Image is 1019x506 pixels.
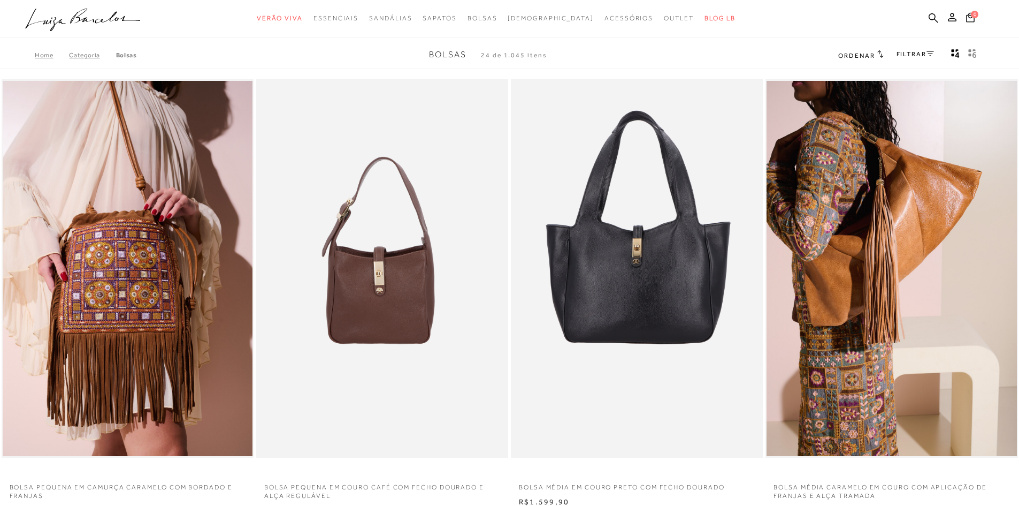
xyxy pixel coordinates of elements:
[116,51,137,59] a: Bolsas
[423,9,456,28] a: categoryNavScreenReaderText
[468,9,497,28] a: categoryNavScreenReaderText
[971,11,978,18] span: 0
[429,50,466,59] span: Bolsas
[3,81,252,456] a: BOLSA PEQUENA EM CAMURÇA CARAMELO COM BORDADO E FRANJAS BOLSA PEQUENA EM CAMURÇA CARAMELO COM BOR...
[423,14,456,22] span: Sapatos
[508,14,594,22] span: [DEMOGRAPHIC_DATA]
[897,50,934,58] a: FILTRAR
[257,9,303,28] a: categoryNavScreenReaderText
[511,477,763,492] a: BOLSA MÉDIA EM COURO PRETO COM FECHO DOURADO
[313,9,358,28] a: categoryNavScreenReaderText
[664,9,694,28] a: categoryNavScreenReaderText
[257,14,303,22] span: Verão Viva
[664,14,694,22] span: Outlet
[948,48,963,62] button: Mostrar 4 produtos por linha
[965,48,980,62] button: gridText6Desc
[604,14,653,22] span: Acessórios
[519,497,569,506] span: R$1.599,90
[369,9,412,28] a: categoryNavScreenReaderText
[369,14,412,22] span: Sandálias
[767,81,1016,456] img: BOLSA MÉDIA CARAMELO EM COURO COM APLICAÇÃO DE FRANJAS E ALÇA TRAMADA
[2,477,254,501] a: BOLSA PEQUENA EM CAMURÇA CARAMELO COM BORDADO E FRANJAS
[765,477,1017,501] a: BOLSA MÉDIA CARAMELO EM COURO COM APLICAÇÃO DE FRANJAS E ALÇA TRAMADA
[963,12,978,26] button: 0
[704,9,735,28] a: BLOG LB
[256,477,508,501] a: BOLSA PEQUENA EM COURO CAFÉ COM FECHO DOURADO E ALÇA REGULÁVEL
[767,81,1016,456] a: BOLSA MÉDIA CARAMELO EM COURO COM APLICAÇÃO DE FRANJAS E ALÇA TRAMADA BOLSA MÉDIA CARAMELO EM COU...
[508,9,594,28] a: noSubCategoriesText
[481,51,547,59] span: 24 de 1.045 itens
[512,81,762,456] img: BOLSA MÉDIA EM COURO PRETO COM FECHO DOURADO
[257,81,507,456] a: BOLSA PEQUENA EM COURO CAFÉ COM FECHO DOURADO E ALÇA REGULÁVEL BOLSA PEQUENA EM COURO CAFÉ COM FE...
[313,14,358,22] span: Essenciais
[704,14,735,22] span: BLOG LB
[35,51,69,59] a: Home
[3,81,252,456] img: BOLSA PEQUENA EM CAMURÇA CARAMELO COM BORDADO E FRANJAS
[257,81,507,456] img: BOLSA PEQUENA EM COURO CAFÉ COM FECHO DOURADO E ALÇA REGULÁVEL
[468,14,497,22] span: Bolsas
[69,51,116,59] a: Categoria
[512,81,762,456] a: BOLSA MÉDIA EM COURO PRETO COM FECHO DOURADO BOLSA MÉDIA EM COURO PRETO COM FECHO DOURADO
[604,9,653,28] a: categoryNavScreenReaderText
[838,52,875,59] span: Ordenar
